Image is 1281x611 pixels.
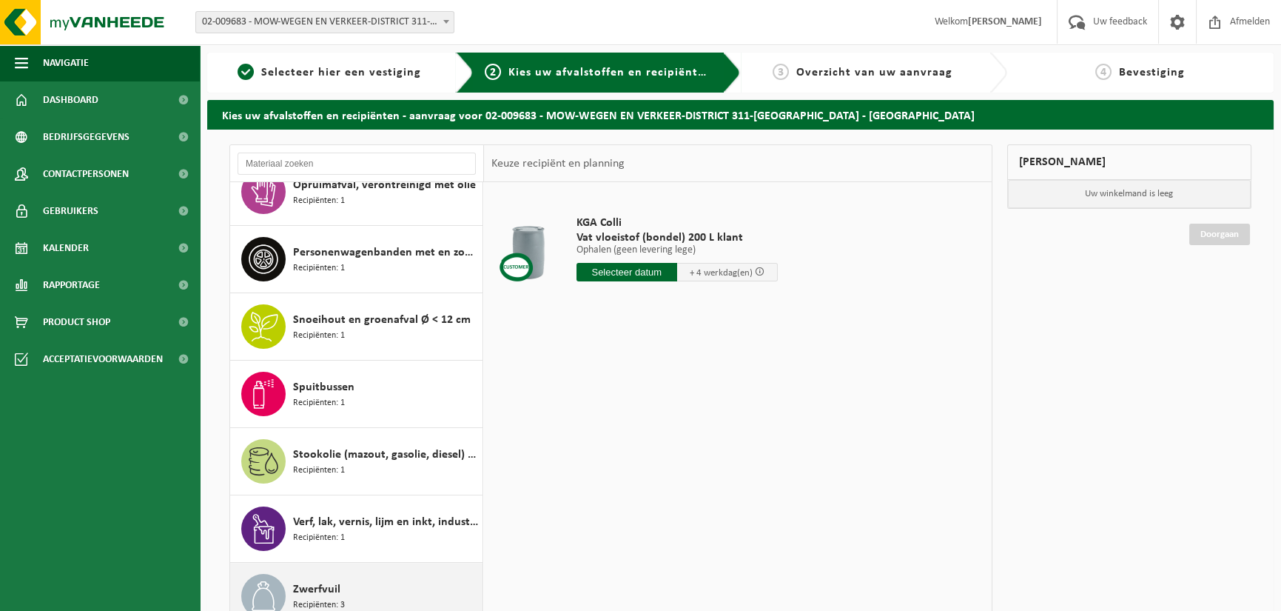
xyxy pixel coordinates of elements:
[1119,67,1185,79] span: Bevestiging
[1189,224,1250,245] a: Doorgaan
[293,329,345,343] span: Recipiënten: 1
[43,193,98,230] span: Gebruikers
[293,194,345,208] span: Recipiënten: 1
[43,156,129,193] span: Contactpersonen
[43,341,163,378] span: Acceptatievoorwaarden
[293,311,471,329] span: Snoeihout en groenafval Ø < 12 cm
[485,64,501,80] span: 2
[207,100,1274,129] h2: Kies uw afvalstoffen en recipiënten - aanvraag voor 02-009683 - MOW-WEGEN EN VERKEER-DISTRICT 311...
[261,67,421,79] span: Selecteer hier een vestiging
[796,67,952,79] span: Overzicht van uw aanvraag
[238,153,476,175] input: Materiaal zoeken
[293,176,476,194] span: Opruimafval, verontreinigd met olie
[576,245,778,256] p: Ophalen (geen levering lege)
[293,513,479,531] span: Verf, lak, vernis, lijm en inkt, industrieel in kleinverpakking
[230,293,483,361] button: Snoeihout en groenafval Ø < 12 cm Recipiënten: 1
[576,263,677,281] input: Selecteer datum
[576,216,778,230] span: KGA Colli
[230,495,483,563] button: Verf, lak, vernis, lijm en inkt, industrieel in kleinverpakking Recipiënten: 1
[293,531,345,545] span: Recipiënten: 1
[508,67,712,79] span: Kies uw afvalstoffen en recipiënten
[43,81,98,118] span: Dashboard
[293,464,345,478] span: Recipiënten: 1
[238,64,254,80] span: 1
[43,267,100,304] span: Rapportage
[43,230,89,267] span: Kalender
[293,446,479,464] span: Stookolie (mazout, gasolie, diesel) in 200lt-vat
[293,378,354,396] span: Spuitbussen
[773,64,789,80] span: 3
[196,12,454,33] span: 02-009683 - MOW-WEGEN EN VERKEER-DISTRICT 311-BRUGGE - 8000 BRUGGE, KONING ALBERT I LAAN 293
[293,244,479,261] span: Personenwagenbanden met en zonder velg
[230,428,483,495] button: Stookolie (mazout, gasolie, diesel) in 200lt-vat Recipiënten: 1
[1008,180,1251,208] p: Uw winkelmand is leeg
[43,118,130,156] span: Bedrijfsgegevens
[1007,144,1251,180] div: [PERSON_NAME]
[230,361,483,428] button: Spuitbussen Recipiënten: 1
[1095,64,1112,80] span: 4
[230,226,483,293] button: Personenwagenbanden met en zonder velg Recipiënten: 1
[43,44,89,81] span: Navigatie
[215,64,444,81] a: 1Selecteer hier een vestiging
[43,304,110,341] span: Product Shop
[484,145,632,182] div: Keuze recipiënt en planning
[293,581,340,598] span: Zwerfvuil
[576,230,778,245] span: Vat vloeistof (bondel) 200 L klant
[195,11,454,33] span: 02-009683 - MOW-WEGEN EN VERKEER-DISTRICT 311-BRUGGE - 8000 BRUGGE, KONING ALBERT I LAAN 293
[690,268,753,278] span: + 4 werkdag(en)
[293,396,345,410] span: Recipiënten: 1
[230,158,483,226] button: Opruimafval, verontreinigd met olie Recipiënten: 1
[968,16,1042,27] strong: [PERSON_NAME]
[293,261,345,276] span: Recipiënten: 1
